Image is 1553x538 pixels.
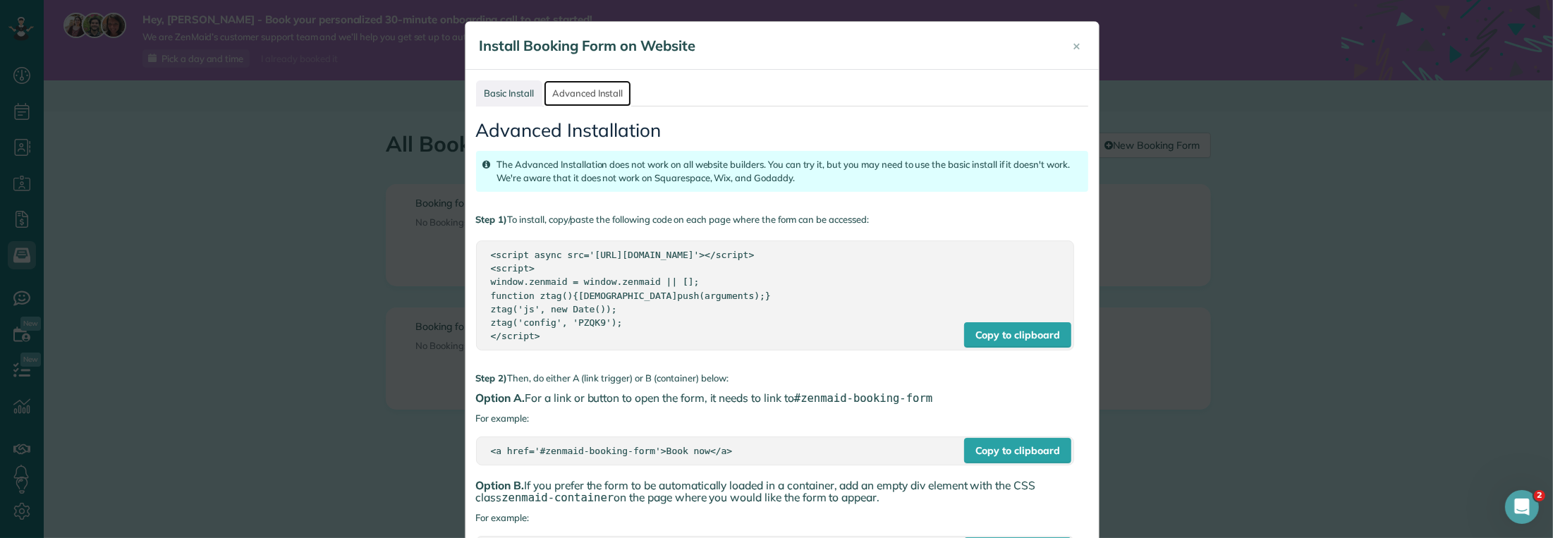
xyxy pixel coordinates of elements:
div: Copy to clipboard [964,438,1071,463]
span: #zenmaid-booking-form [794,392,932,405]
span: × [1073,37,1081,54]
p: Then, do either A (link trigger) or B (container) below: [476,372,1088,385]
h4: If you prefer the form to be automatically loaded in a container, add an empty div element with t... [476,479,1088,504]
strong: Step 2) [476,372,508,384]
div: <a href='#zenmaid-booking-form'>Book now</a> [491,444,1059,458]
div: The Advanced Installation does not work on all website builders. You can try it, but you may need... [476,151,1088,192]
div: <script async src='[URL][DOMAIN_NAME]'></script> <script> window.zenmaid = window.zenmaid || []; ... [491,248,1059,342]
span: 2 [1534,490,1545,501]
strong: Step 1) [476,214,508,225]
a: Advanced Install [544,80,631,106]
button: Close [1063,29,1092,63]
div: Copy to clipboard [964,322,1071,348]
p: To install, copy/paste the following code on each page where the form can be accessed: [476,213,1088,226]
span: Option A. [476,391,525,405]
a: Basic Install [476,80,543,106]
h3: Advanced Installation [476,121,1088,141]
h4: For a link or button to open the form, it needs to link to [476,392,1088,405]
span: Option B. [476,478,525,492]
h4: Install Booking Form on Website [480,36,1051,56]
span: zenmaid-container [501,491,614,504]
iframe: Intercom live chat [1505,490,1539,524]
